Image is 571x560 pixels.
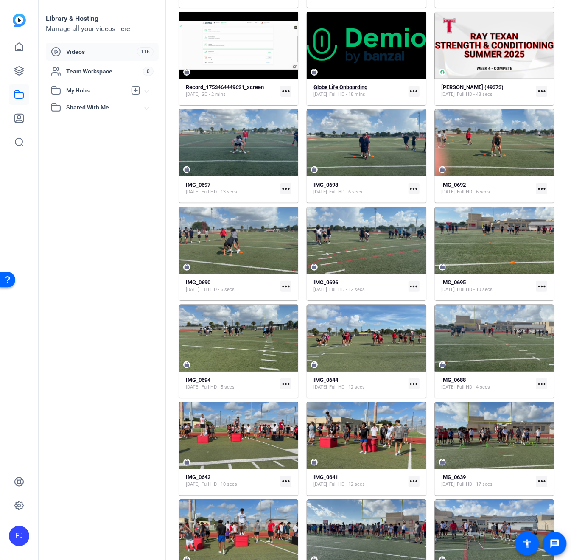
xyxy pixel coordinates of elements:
strong: Globe Life Onboarding [313,84,367,90]
mat-icon: more_horiz [280,86,291,97]
span: [DATE] [442,384,455,391]
strong: Record_1753464449621_screen [186,84,264,90]
a: IMG_0698[DATE]Full HD - 6 secs [313,182,405,196]
a: IMG_0641[DATE]Full HD - 12 secs [313,474,405,488]
mat-icon: more_horiz [280,281,291,292]
a: IMG_0639[DATE]Full HD - 17 secs [442,474,533,488]
strong: IMG_0694 [186,377,210,383]
span: 116 [137,47,154,56]
strong: IMG_0695 [442,279,466,286]
mat-icon: message [550,539,560,549]
div: Manage all your videos here [46,24,159,34]
a: IMG_0694[DATE]Full HD - 5 secs [186,377,277,391]
mat-icon: more_horiz [409,281,420,292]
span: [DATE] [313,286,327,293]
span: SD - 2 mins [202,91,226,98]
a: Record_1753464449621_screen[DATE]SD - 2 mins [186,84,277,98]
span: Team Workspace [66,67,143,76]
strong: IMG_0690 [186,279,210,286]
strong: IMG_0692 [442,182,466,188]
span: Full HD - 6 secs [329,189,362,196]
mat-icon: more_horiz [536,183,547,194]
span: [DATE] [313,482,327,488]
strong: IMG_0644 [313,377,338,383]
a: IMG_0688[DATE]Full HD - 4 secs [442,377,533,391]
a: IMG_0644[DATE]Full HD - 12 secs [313,377,405,391]
mat-icon: more_horiz [280,183,291,194]
strong: IMG_0698 [313,182,338,188]
span: Full HD - 5 secs [202,384,235,391]
a: IMG_0697[DATE]Full HD - 13 secs [186,182,277,196]
span: [DATE] [186,384,199,391]
span: [DATE] [442,286,455,293]
span: [DATE] [186,482,199,488]
a: IMG_0695[DATE]Full HD - 10 secs [442,279,533,293]
mat-icon: more_horiz [536,476,547,487]
span: Full HD - 12 secs [329,286,365,293]
mat-icon: more_horiz [409,86,420,97]
span: [DATE] [186,189,199,196]
strong: IMG_0642 [186,474,210,481]
mat-icon: accessibility [522,539,532,549]
span: Full HD - 6 secs [457,189,490,196]
span: Shared With Me [66,103,145,112]
strong: IMG_0696 [313,279,338,286]
strong: IMG_0688 [442,377,466,383]
mat-icon: more_horiz [536,281,547,292]
div: FJ [9,526,29,546]
span: Full HD - 10 secs [202,482,237,488]
mat-icon: more_horiz [409,476,420,487]
mat-icon: more_horiz [536,86,547,97]
span: Full HD - 12 secs [329,384,365,391]
div: Library & Hosting [46,14,159,24]
span: Full HD - 10 secs [457,286,493,293]
span: Full HD - 18 mins [329,91,365,98]
span: Videos [66,48,137,56]
span: [DATE] [186,91,199,98]
strong: IMG_0639 [442,474,466,481]
mat-icon: more_horiz [536,378,547,389]
span: [DATE] [313,91,327,98]
mat-icon: more_horiz [409,183,420,194]
mat-icon: more_horiz [280,378,291,389]
span: [DATE] [313,384,327,391]
span: Full HD - 48 secs [457,91,493,98]
mat-expansion-panel-header: My Hubs [46,82,159,99]
span: Full HD - 4 secs [457,384,490,391]
mat-icon: more_horiz [409,378,420,389]
span: Full HD - 6 secs [202,286,235,293]
mat-expansion-panel-header: Shared With Me [46,99,159,116]
span: Full HD - 17 secs [457,482,493,488]
mat-icon: more_horiz [280,476,291,487]
span: My Hubs [66,86,126,95]
span: [DATE] [313,189,327,196]
span: Full HD - 13 secs [202,189,237,196]
span: [DATE] [442,482,455,488]
span: Full HD - 12 secs [329,482,365,488]
span: [DATE] [186,286,199,293]
a: IMG_0642[DATE]Full HD - 10 secs [186,474,277,488]
a: IMG_0696[DATE]Full HD - 12 secs [313,279,405,293]
strong: [PERSON_NAME] (49373) [442,84,504,90]
a: Globe Life Onboarding[DATE]Full HD - 18 mins [313,84,405,98]
a: IMG_0692[DATE]Full HD - 6 secs [442,182,533,196]
span: [DATE] [442,91,455,98]
a: IMG_0690[DATE]Full HD - 6 secs [186,279,277,293]
a: [PERSON_NAME] (49373)[DATE]Full HD - 48 secs [442,84,533,98]
strong: IMG_0641 [313,474,338,481]
span: [DATE] [442,189,455,196]
img: blue-gradient.svg [13,14,26,27]
strong: IMG_0697 [186,182,210,188]
span: 0 [143,67,154,76]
